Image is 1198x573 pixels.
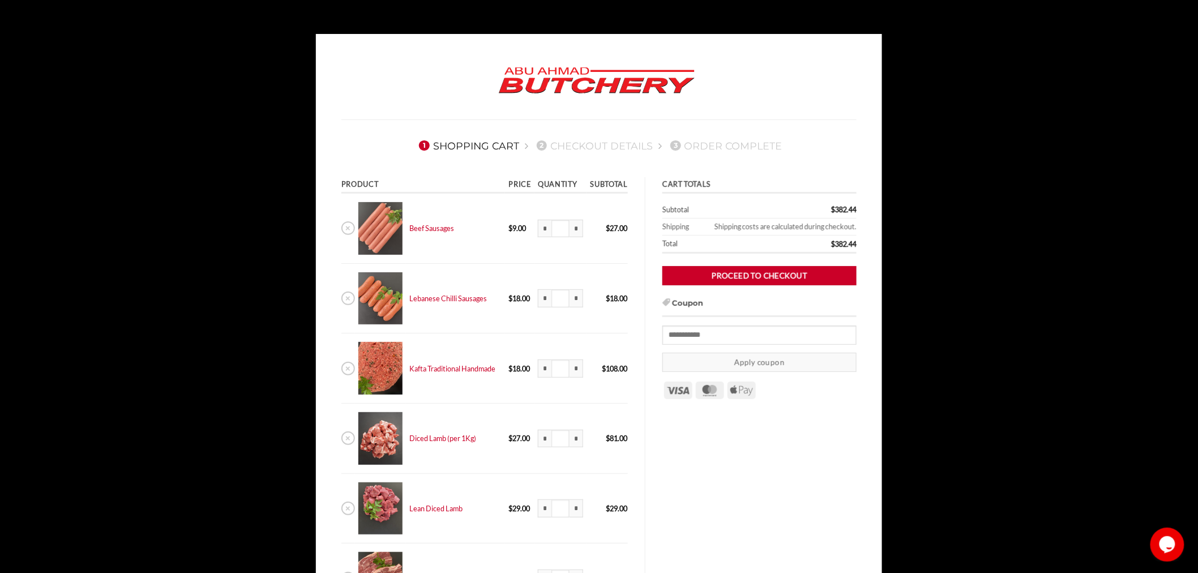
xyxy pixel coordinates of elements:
[587,177,627,194] th: Subtotal
[570,289,583,307] input: Increase quantity of Lebanese Chilli Sausages
[662,353,857,373] button: Apply coupon
[358,202,402,255] img: Cart
[570,430,583,448] input: Increase quantity of Diced Lamb (per 1Kg)
[509,224,527,233] bdi: 9.00
[831,240,857,249] bdi: 382.44
[419,140,429,151] span: 1
[606,294,628,303] bdi: 18.00
[831,205,857,214] bdi: 382.44
[538,430,551,448] input: Reduce quantity of Diced Lamb (per 1Kg)
[538,289,551,307] input: Reduce quantity of Lebanese Chilli Sausages
[662,380,758,399] div: Payment icons
[509,364,513,373] span: $
[409,224,454,233] a: Beef Sausages
[341,502,355,515] a: Remove Lean Diced Lamb from cart
[416,140,519,152] a: 1Shopping Cart
[606,434,628,443] bdi: 81.00
[409,364,495,373] a: Kafta Traditional Handmade
[606,504,610,513] span: $
[606,294,610,303] span: $
[551,430,570,448] input: Product quantity
[341,177,505,194] th: Product
[509,224,513,233] span: $
[409,504,463,513] a: Lean Diced Lamb
[509,504,513,513] span: $
[602,364,606,373] span: $
[341,431,355,445] a: Remove Diced Lamb (per 1Kg) from cart
[570,499,583,518] input: Increase quantity of Lean Diced Lamb
[533,140,653,152] a: 2Checkout details
[509,434,530,443] bdi: 27.00
[662,202,761,219] th: Subtotal
[509,294,530,303] bdi: 18.00
[1150,528,1187,562] iframe: chat widget
[606,434,610,443] span: $
[538,360,551,378] input: Reduce quantity of Kafta Traditional Handmade
[538,220,551,238] input: Reduce quantity of Beef Sausages
[509,294,513,303] span: $
[409,434,476,443] a: Diced Lamb (per 1Kg)
[831,240,835,249] span: $
[341,221,355,235] a: Remove Beef Sausages from cart
[606,224,610,233] span: $
[358,412,402,465] img: Cart
[696,219,857,236] td: Shipping costs are calculated during checkout.
[551,220,570,238] input: Product quantity
[409,294,487,303] a: Lebanese Chilli Sausages
[662,298,857,317] h3: Coupon
[570,360,583,378] input: Increase quantity of Kafta Traditional Handmade
[602,364,628,373] bdi: 108.00
[509,364,530,373] bdi: 18.00
[551,289,570,307] input: Product quantity
[358,342,402,395] img: Cart
[606,224,628,233] bdi: 27.00
[570,220,583,238] input: Increase quantity of Beef Sausages
[341,292,355,305] a: Remove Lebanese Chilli Sausages from cart
[509,434,513,443] span: $
[534,177,587,194] th: Quantity
[509,504,530,513] bdi: 29.00
[606,504,628,513] bdi: 29.00
[358,272,402,325] img: Cart
[551,499,570,518] input: Product quantity
[341,131,857,160] nav: Checkout steps
[489,59,704,102] img: Abu Ahmad Butchery
[662,177,857,194] th: Cart totals
[662,219,696,236] th: Shipping
[551,360,570,378] input: Product quantity
[341,362,355,375] a: Remove Kafta Traditional Handmade from cart
[831,205,835,214] span: $
[538,499,551,518] input: Reduce quantity of Lean Diced Lamb
[537,140,547,151] span: 2
[662,266,857,286] a: Proceed to checkout
[662,236,761,254] th: Total
[358,482,402,535] img: Cart
[505,177,534,194] th: Price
